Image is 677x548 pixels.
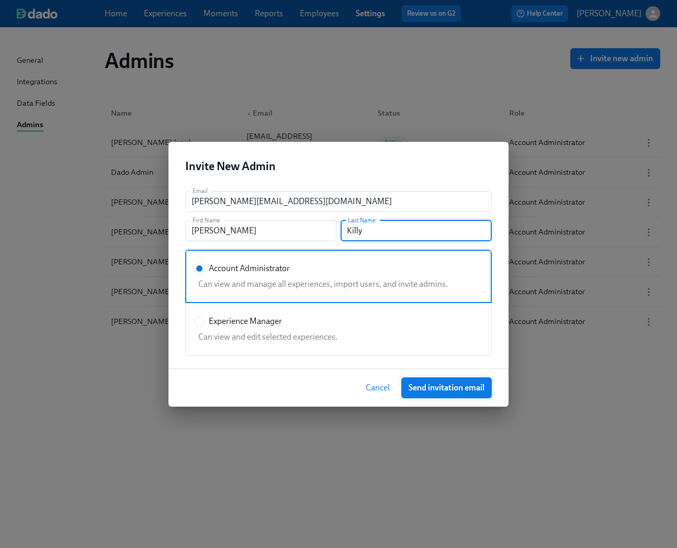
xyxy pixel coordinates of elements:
[401,377,492,398] button: Send invitation email
[358,377,397,398] button: Cancel
[194,278,479,290] div: Can view and manage all experiences, import users, and invite admins.
[209,263,290,274] span: Account Administrator
[409,383,484,393] span: Send invitation email
[185,159,492,174] h2: Invite New Admin
[194,331,479,343] div: Can view and edit selected experiences.
[366,383,390,393] span: Cancel
[209,316,282,327] span: Experience Manager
